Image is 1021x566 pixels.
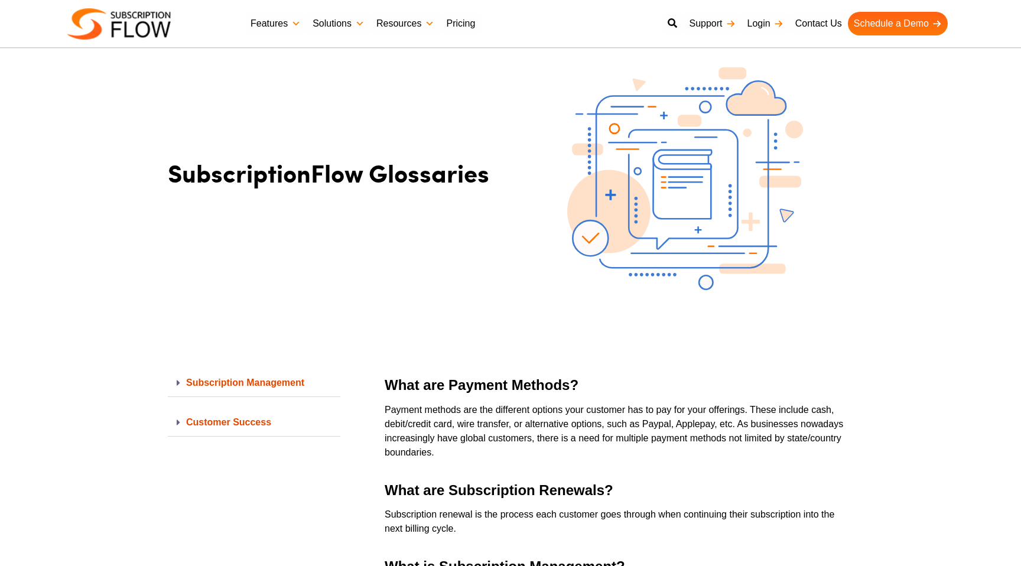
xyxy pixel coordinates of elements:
a: Schedule a Demo [848,12,948,35]
div: Subscription Management [168,369,340,397]
img: Subscriptionflow [67,8,171,40]
a: Support [683,12,741,35]
a: Pricing [440,12,481,35]
a: Contact Us [789,12,848,35]
a: Customer Success [186,417,271,427]
h2: What are Payment Methods? [385,377,850,393]
h2: What are Subscription Renewals? [385,482,850,499]
a: Login [742,12,789,35]
div: Payment methods are the different options your customer has to pay for your offerings. These incl... [376,363,859,469]
div: Subscription renewal is the process each customer goes through when continuing their subscription... [376,469,859,545]
a: Solutions [307,12,370,35]
img: Glossaries-banner [567,67,803,290]
a: Features [245,12,307,35]
div: Customer Success [168,409,340,437]
h1: SubscriptionFlow Glossaries [168,157,505,188]
a: Subscription Management [186,378,304,388]
a: Resources [370,12,440,35]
